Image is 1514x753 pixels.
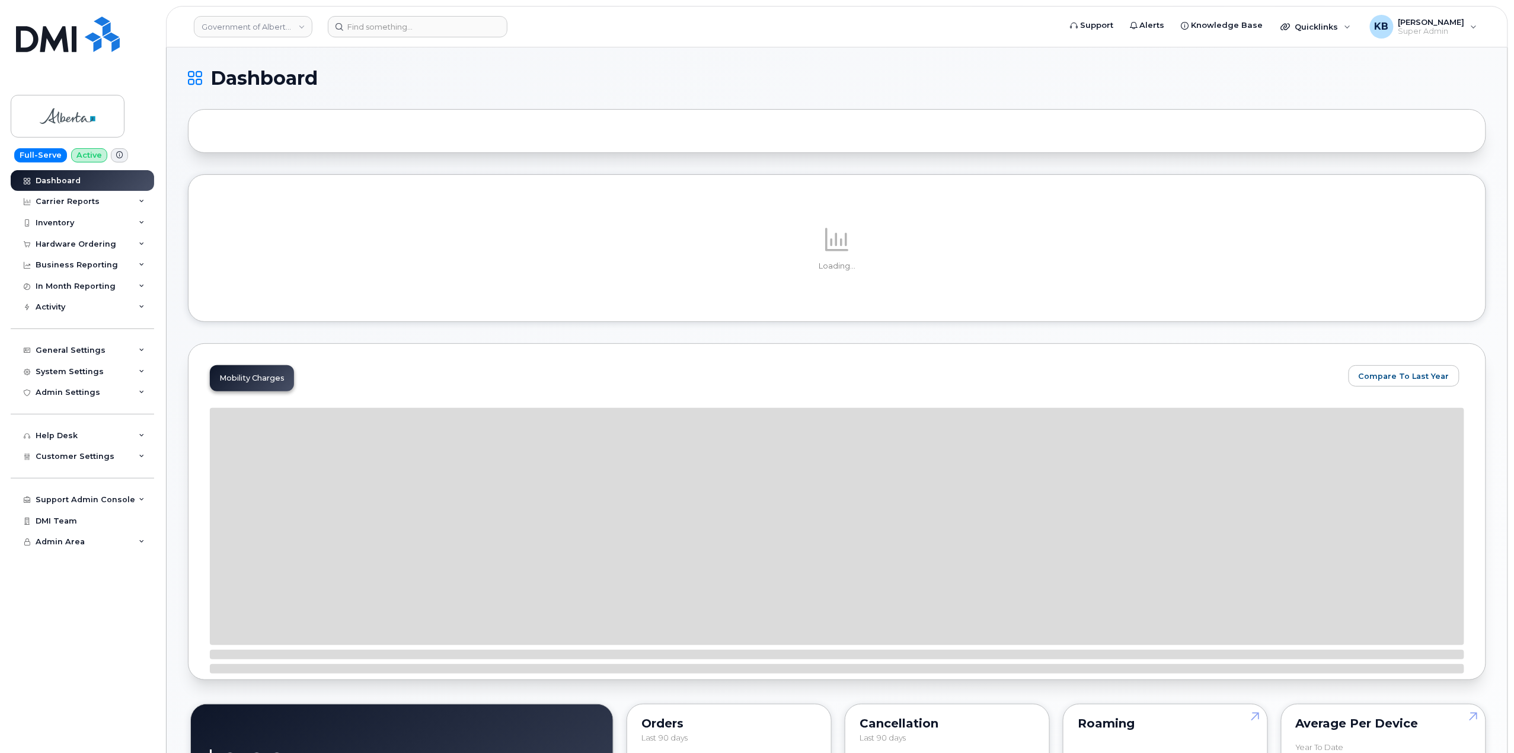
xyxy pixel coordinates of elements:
span: Compare To Last Year [1359,371,1449,382]
div: Cancellation [860,719,1035,728]
span: Last 90 days [860,733,906,742]
div: Orders [641,719,817,728]
button: Compare To Last Year [1349,365,1459,387]
div: Roaming [1078,719,1253,728]
p: Loading... [210,261,1464,272]
div: Average per Device [1296,719,1471,728]
span: Last 90 days [641,733,688,742]
div: Year to Date [1296,743,1344,752]
span: Dashboard [210,69,318,87]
